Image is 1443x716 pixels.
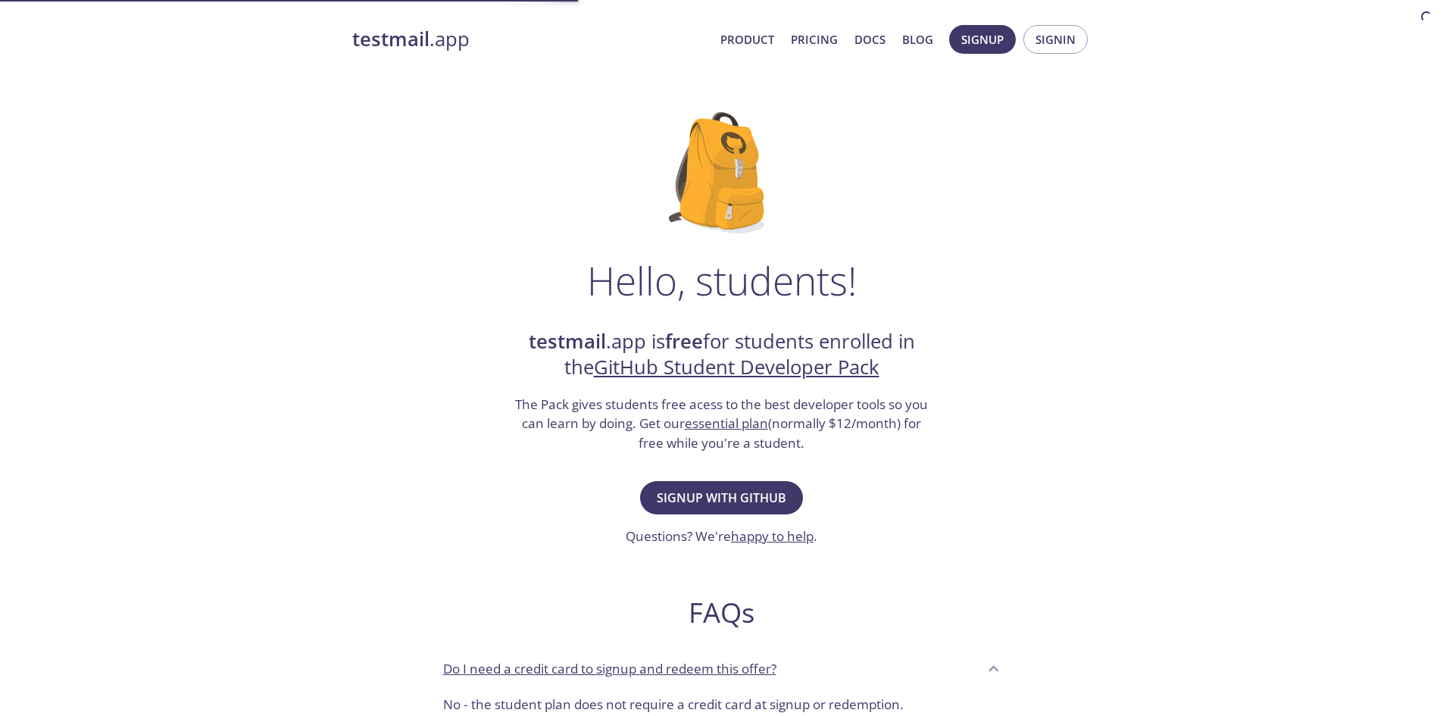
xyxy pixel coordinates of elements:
strong: free [665,328,703,355]
div: Do I need a credit card to signup and redeem this offer? [431,648,1013,689]
a: Docs [854,30,885,49]
a: happy to help [731,527,814,545]
span: Signup with GitHub [657,487,786,508]
strong: testmail [352,26,429,52]
button: Signin [1023,25,1088,54]
a: Blog [902,30,933,49]
a: testmail.app [352,27,708,52]
img: github-student-backpack.png [669,112,774,233]
p: Do I need a credit card to signup and redeem this offer? [443,659,776,679]
strong: testmail [529,328,606,355]
h3: The Pack gives students free acess to the best developer tools so you can learn by doing. Get our... [514,395,930,453]
p: No - the student plan does not require a credit card at signup or redemption. [443,695,1001,714]
a: Pricing [791,30,838,49]
a: GitHub Student Developer Pack [594,354,879,380]
button: Signup [949,25,1016,54]
span: Signup [961,30,1004,49]
h2: .app is for students enrolled in the [514,329,930,381]
h2: FAQs [431,596,1013,630]
h1: Hello, students! [587,258,857,303]
a: essential plan [685,414,768,432]
span: Signin [1035,30,1076,49]
h3: Questions? We're . [626,527,817,546]
a: Product [720,30,774,49]
button: Signup with GitHub [640,481,803,514]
